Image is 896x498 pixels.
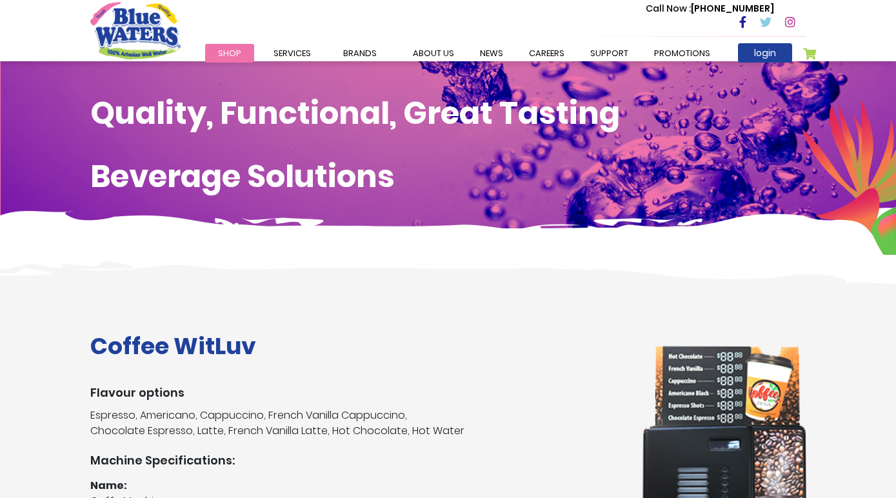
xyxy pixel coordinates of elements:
span: Brands [343,47,377,59]
h3: Machine Specifications: [90,453,622,468]
h1: Quality, Functional, Great Tasting [90,95,806,132]
a: login [738,43,792,63]
a: Services [261,44,324,63]
span: Call Now : [646,2,691,15]
a: Promotions [641,44,723,63]
a: store logo [90,2,181,59]
a: careers [516,44,577,63]
h3: Flavour options [90,386,622,400]
a: News [467,44,516,63]
h1: Beverage Solutions [90,158,806,195]
p: [PHONE_NUMBER] [646,2,774,15]
a: Brands [330,44,390,63]
h1: Coffee WitLuv [90,332,622,360]
span: Services [274,47,311,59]
a: Shop [205,44,254,63]
p: Espresso, Americano, Cappuccino, French Vanilla Cappuccino, Chocolate Espresso, Latte, French Van... [90,408,622,439]
a: about us [400,44,467,63]
span: Shop [218,47,241,59]
a: support [577,44,641,63]
strong: Name: [90,478,127,493]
